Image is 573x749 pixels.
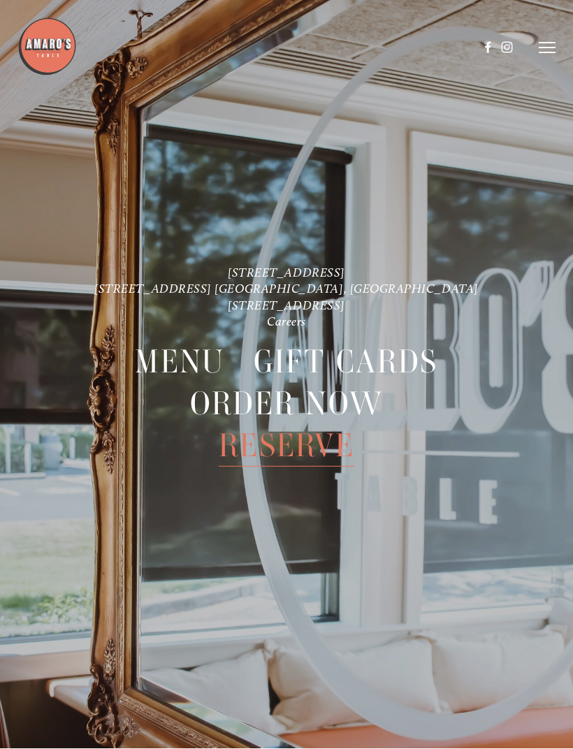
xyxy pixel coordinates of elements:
a: Order Now [190,384,384,425]
a: Reserve [219,426,354,467]
a: Careers [267,314,306,329]
span: Reserve [219,426,354,467]
img: Amaro's Table [17,17,77,77]
a: [STREET_ADDRESS] [228,266,345,280]
a: [STREET_ADDRESS] [GEOGRAPHIC_DATA], [GEOGRAPHIC_DATA] [94,282,479,296]
a: Gift Cards [254,342,438,383]
a: [STREET_ADDRESS] [228,298,345,313]
a: Menu [135,342,224,383]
